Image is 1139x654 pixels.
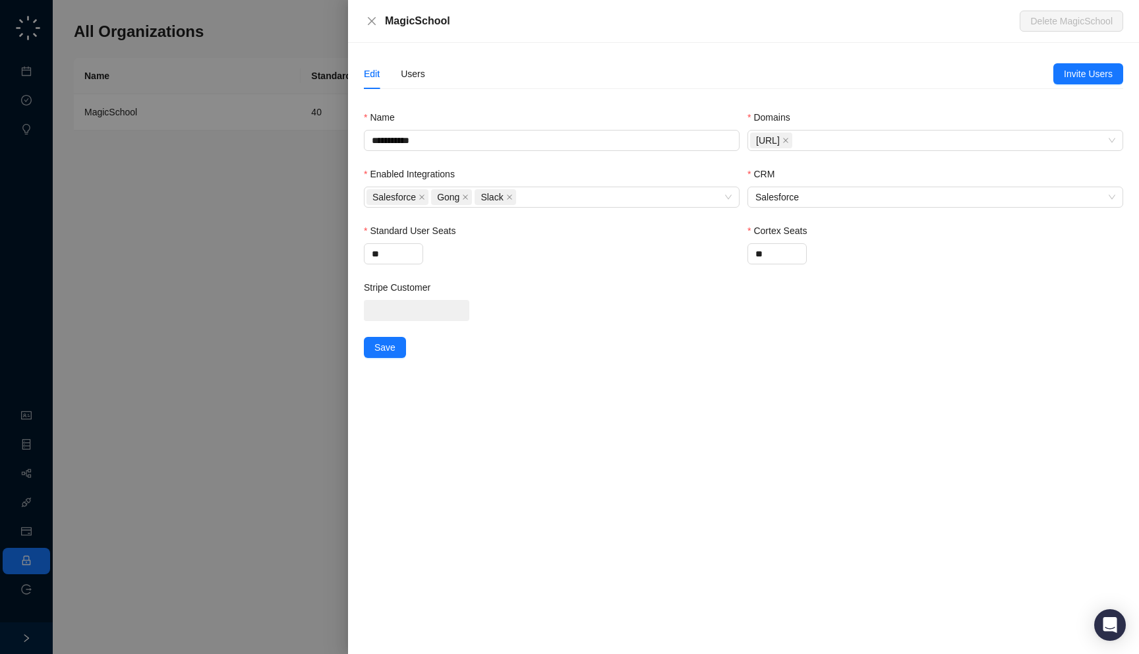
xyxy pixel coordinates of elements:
[364,13,380,29] button: Close
[481,190,503,204] span: Slack
[462,194,469,200] span: close
[747,167,784,181] label: CRM
[1053,63,1123,84] button: Invite Users
[750,133,792,148] span: magicschool.ai
[1020,11,1123,32] button: Delete MagicSchool
[372,190,416,204] span: Salesforce
[364,223,465,238] label: Standard User Seats
[366,16,377,26] span: close
[1064,67,1113,81] span: Invite Users
[748,244,806,264] input: Cortex Seats
[364,280,440,295] label: Stripe Customer
[364,337,406,358] button: Save
[374,340,395,355] span: Save
[364,167,464,181] label: Enabled Integrations
[1094,609,1126,641] div: Open Intercom Messenger
[401,67,425,81] div: Users
[419,194,425,200] span: close
[366,189,428,205] span: Salesforce
[431,189,472,205] span: Gong
[755,187,1115,207] span: Salesforce
[795,136,798,146] input: Domains
[364,130,740,151] input: Name
[756,133,780,148] span: [URL]
[747,223,816,238] label: Cortex Seats
[747,110,800,125] label: Domains
[364,110,404,125] label: Name
[437,190,459,204] span: Gong
[385,13,1020,29] div: MagicSchool
[365,244,423,264] input: Standard User Seats
[506,194,513,200] span: close
[519,193,521,202] input: Enabled Integrations
[782,137,789,144] span: close
[475,189,515,205] span: Slack
[364,67,380,81] div: Edit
